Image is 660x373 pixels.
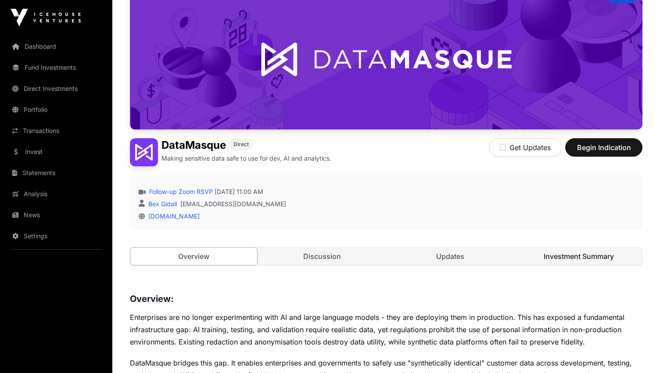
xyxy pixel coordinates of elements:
[130,311,642,348] p: Enterprises are no longer experimenting with AI and large language models - they are deploying th...
[576,142,631,153] span: Begin Indication
[130,138,158,166] img: DataMasque
[7,205,105,225] a: News
[7,37,105,56] a: Dashboard
[7,184,105,204] a: Analysis
[215,187,263,196] span: [DATE] 11:00 AM
[7,163,105,183] a: Statements
[161,154,331,163] p: Making sensitive data safe to use for dev, AI and analytics.
[130,247,642,265] nav: Tabs
[7,100,105,119] a: Portfolio
[161,138,226,152] h1: DataMasque
[145,212,200,220] a: [DOMAIN_NAME]
[7,142,105,161] a: Invest
[130,247,258,265] a: Overview
[147,200,177,208] a: Bex Gidall
[616,331,660,373] iframe: Chat Widget
[11,9,81,26] img: Icehouse Ventures Logo
[259,247,386,265] a: Discussion
[387,247,514,265] a: Updates
[7,226,105,246] a: Settings
[233,141,249,148] span: Direct
[565,147,642,156] a: Begin Indication
[7,58,105,77] a: Fund Investments
[147,187,213,196] a: Follow-up Zoom RSVP
[180,200,286,208] a: [EMAIL_ADDRESS][DOMAIN_NAME]
[130,292,642,306] h3: Overview:
[489,138,562,157] button: Get Updates
[565,138,642,157] button: Begin Indication
[7,79,105,98] a: Direct Investments
[516,247,642,265] a: Investment Summary
[7,121,105,140] a: Transactions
